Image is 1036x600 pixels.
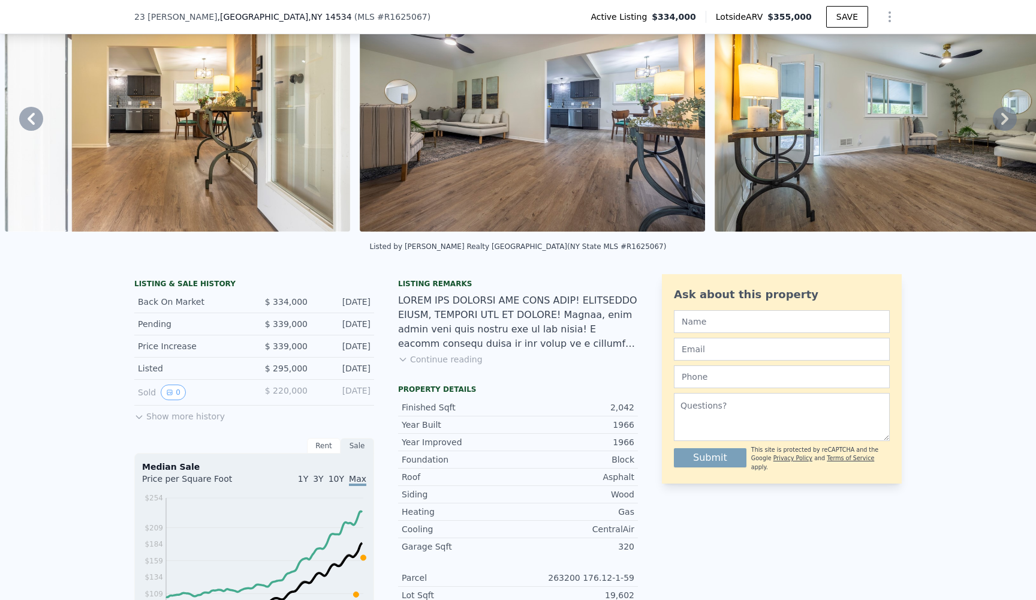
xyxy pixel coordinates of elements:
[773,455,812,461] a: Privacy Policy
[518,436,634,448] div: 1966
[134,279,374,291] div: LISTING & SALE HISTORY
[329,474,344,484] span: 10Y
[134,11,218,23] span: 23 [PERSON_NAME]
[716,11,767,23] span: Lotside ARV
[144,494,163,502] tspan: $254
[349,474,366,486] span: Max
[161,385,186,400] button: View historical data
[377,12,427,22] span: # R1625067
[144,590,163,598] tspan: $109
[313,474,323,484] span: 3Y
[518,454,634,466] div: Block
[144,540,163,548] tspan: $184
[265,297,308,307] span: $ 334,000
[265,319,308,329] span: $ 339,000
[370,242,667,251] div: Listed by [PERSON_NAME] Realty [GEOGRAPHIC_DATA] (NY State MLS #R1625067)
[5,1,350,232] img: Sale: 167236269 Parcel: 70047737
[518,401,634,413] div: 2,042
[518,488,634,500] div: Wood
[398,293,638,351] div: LOREM IPS DOLORSI AME CONS ADIP! ELITSEDDO EIUSM, TEMPORI UTL ET DOLORE! Magnaa, enim admin veni ...
[398,385,638,394] div: Property details
[317,296,371,308] div: [DATE]
[138,385,245,400] div: Sold
[402,401,518,413] div: Finished Sqft
[144,524,163,532] tspan: $209
[142,473,254,492] div: Price per Square Foot
[398,353,483,365] button: Continue reading
[341,438,374,454] div: Sale
[134,406,225,422] button: Show more history
[317,385,371,400] div: [DATE]
[518,572,634,584] div: 263200 176.12-1-59
[402,488,518,500] div: Siding
[674,338,890,361] input: Email
[360,1,705,232] img: Sale: 167236269 Parcel: 70047737
[518,419,634,431] div: 1966
[144,573,163,581] tspan: $134
[138,318,245,330] div: Pending
[357,12,375,22] span: MLS
[674,310,890,333] input: Name
[767,12,812,22] span: $355,000
[878,5,902,29] button: Show Options
[402,506,518,518] div: Heating
[751,446,890,472] div: This site is protected by reCAPTCHA and the Google and apply.
[144,557,163,565] tspan: $159
[354,11,431,23] div: ( )
[674,448,746,467] button: Submit
[317,318,371,330] div: [DATE]
[674,365,890,388] input: Phone
[591,11,652,23] span: Active Listing
[398,279,638,289] div: Listing remarks
[652,11,696,23] span: $334,000
[402,572,518,584] div: Parcel
[402,541,518,553] div: Garage Sqft
[265,386,308,395] span: $ 220,000
[402,454,518,466] div: Foundation
[138,340,245,352] div: Price Increase
[674,286,890,303] div: Ask about this property
[265,364,308,373] span: $ 295,000
[402,471,518,483] div: Roof
[402,523,518,535] div: Cooling
[308,12,351,22] span: , NY 14534
[218,11,352,23] span: , [GEOGRAPHIC_DATA]
[298,474,308,484] span: 1Y
[142,461,366,473] div: Median Sale
[317,340,371,352] div: [DATE]
[317,362,371,374] div: [DATE]
[518,471,634,483] div: Asphalt
[518,541,634,553] div: 320
[518,523,634,535] div: CentralAir
[402,419,518,431] div: Year Built
[826,6,868,28] button: SAVE
[265,341,308,351] span: $ 339,000
[518,506,634,518] div: Gas
[827,455,874,461] a: Terms of Service
[138,296,245,308] div: Back On Market
[138,362,245,374] div: Listed
[402,436,518,448] div: Year Improved
[307,438,341,454] div: Rent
